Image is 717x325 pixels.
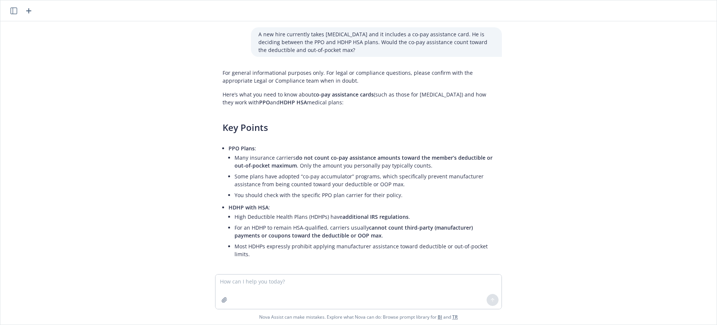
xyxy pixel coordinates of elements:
a: TR [452,314,458,320]
span: HDHP HSA [280,99,307,106]
p: Here’s what you need to know about (such as those for [MEDICAL_DATA]) and how they work with and ... [223,91,494,106]
span: additional IRS regulations [342,213,409,220]
p: For general informational purposes only. For legal or compliance questions, please confirm with t... [223,69,494,85]
span: co-pay assistance cards [313,91,374,98]
span: do not count co-pay assistance amounts toward the member’s deductible or out-of-pocket maximum [235,154,493,169]
li: Some plans have adopted “co-pay accumulator” programs, which specifically prevent manufacturer as... [235,171,494,190]
li: For an HDHP to remain HSA-qualified, carriers usually . [235,222,494,241]
span: HDHP with HSA [229,204,269,211]
a: BI [438,314,442,320]
li: Many insurance carriers . Only the amount you personally pay typically counts. [235,152,494,171]
p: : [229,144,494,152]
p: : [229,203,494,211]
span: PPO [259,99,270,106]
h3: Key Points [223,121,494,134]
span: Nova Assist can make mistakes. Explore what Nova can do: Browse prompt library for and [3,309,714,325]
li: Most HDHPs expressly prohibit applying manufacturer assistance toward deductible or out-of-pocket... [235,241,494,260]
span: cannot count third-party (manufacturer) payments or coupons toward the deductible or OOP max [235,224,473,239]
p: A new hire currently takes [MEDICAL_DATA] and it includes a co-pay assistance card. He is decidin... [258,30,494,54]
span: PPO Plans [229,145,255,152]
li: You should check with the specific PPO plan carrier for their policy. [235,190,494,200]
li: High Deductible Health Plans (HDHPs) have . [235,211,494,222]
